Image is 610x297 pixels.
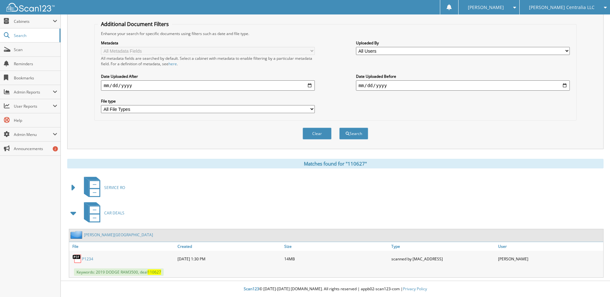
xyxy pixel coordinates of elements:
span: Admin Reports [14,89,53,95]
a: [PERSON_NAME][GEOGRAPHIC_DATA] [84,232,153,238]
a: here [168,61,177,67]
div: [DATE] 1:30 PM [176,252,283,265]
button: Clear [303,128,332,139]
div: Enhance your search for specific documents using filters such as date and file type. [98,31,573,36]
a: SERVICE RO [80,175,125,200]
label: Metadata [101,40,315,46]
span: CAR DEALS [104,210,124,216]
div: 2 [53,146,58,151]
span: Reminders [14,61,57,67]
span: SERVICE RO [104,185,125,190]
span: [PERSON_NAME] Centralia LLC [529,5,595,9]
span: Cabinets [14,19,53,24]
button: Search [339,128,368,139]
a: Size [283,242,389,251]
a: Created [176,242,283,251]
span: [PERSON_NAME] [468,5,504,9]
input: end [356,80,570,91]
img: scan123-logo-white.svg [6,3,55,12]
img: folder2.png [70,231,84,239]
span: Scan123 [244,286,259,292]
div: [PERSON_NAME] [496,252,603,265]
div: Matches found for "110627" [67,159,604,168]
label: Uploaded By [356,40,570,46]
a: User [496,242,603,251]
div: scanned by [MAC_ADDRESS] [390,252,496,265]
a: Type [390,242,496,251]
legend: Additional Document Filters [98,21,172,28]
img: PDF.png [72,254,82,264]
input: start [101,80,315,91]
span: User Reports [14,104,53,109]
a: File [69,242,176,251]
label: File type [101,98,315,104]
a: P1234 [82,256,93,262]
a: Privacy Policy [403,286,427,292]
span: Help [14,118,57,123]
div: © [DATE]-[DATE] [DOMAIN_NAME]. All rights reserved | appb02-scan123-com | [61,281,610,297]
span: Announcements [14,146,57,151]
span: Bookmarks [14,75,57,81]
span: 110627 [148,269,161,275]
div: 14MB [283,252,389,265]
span: Keywords: 2019 DODGE RAM3500, deal [74,268,164,276]
span: Scan [14,47,57,52]
span: Search [14,33,56,38]
label: Date Uploaded After [101,74,315,79]
span: Admin Menu [14,132,53,137]
label: Date Uploaded Before [356,74,570,79]
a: CAR DEALS [80,200,124,226]
div: All metadata fields are searched by default. Select a cabinet with metadata to enable filtering b... [101,56,315,67]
